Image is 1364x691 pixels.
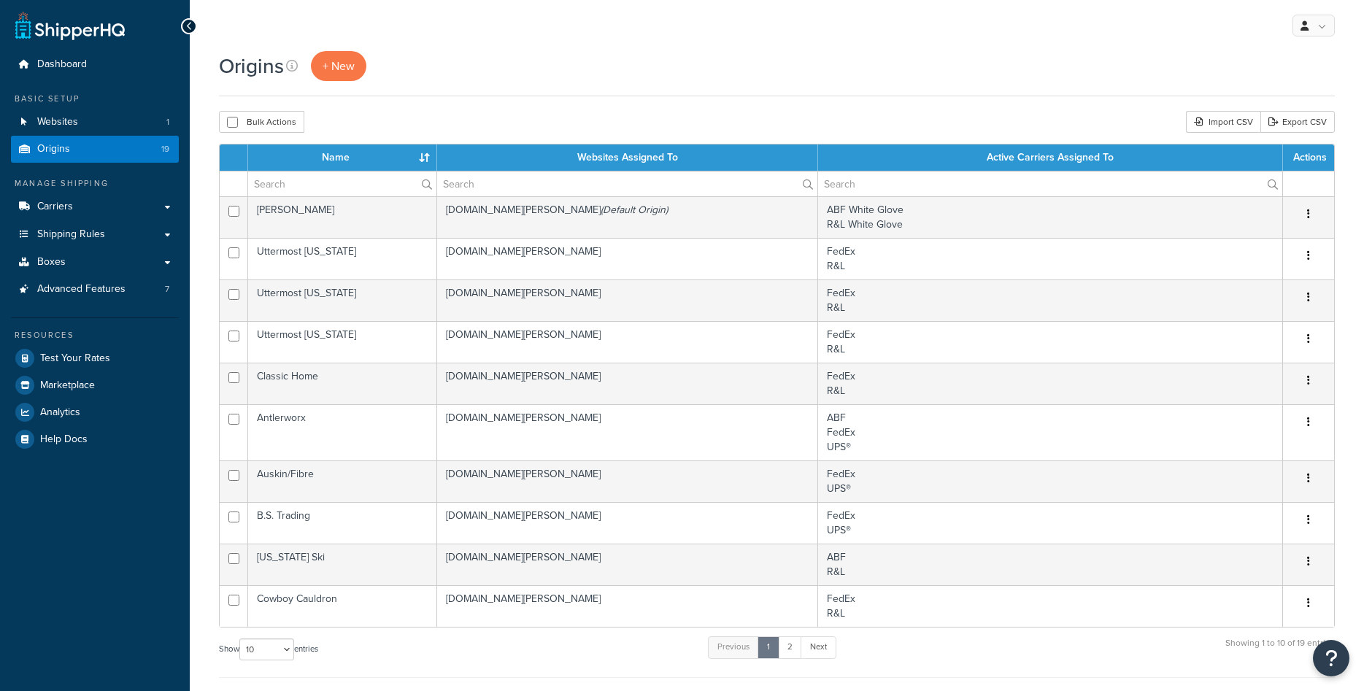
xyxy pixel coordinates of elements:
li: Advanced Features [11,276,179,303]
td: [DOMAIN_NAME][PERSON_NAME] [437,460,818,502]
span: Help Docs [40,433,88,446]
span: 7 [165,283,169,296]
input: Search [818,171,1282,196]
li: Origins [11,136,179,163]
span: Shipping Rules [37,228,105,241]
a: Boxes [11,249,179,276]
td: FedEx R&L [818,363,1283,404]
td: FedEx UPS® [818,502,1283,544]
td: FedEx R&L [818,238,1283,279]
td: Auskin/Fibre [248,460,437,502]
i: (Default Origin) [601,202,668,217]
div: Import CSV [1186,111,1260,133]
td: [DOMAIN_NAME][PERSON_NAME] [437,585,818,627]
div: Resources [11,329,179,341]
a: Carriers [11,193,179,220]
td: [DOMAIN_NAME][PERSON_NAME] [437,238,818,279]
input: Search [248,171,436,196]
select: Showentries [239,638,294,660]
a: Dashboard [11,51,179,78]
span: Marketplace [40,379,95,392]
td: Uttermost [US_STATE] [248,238,437,279]
td: [US_STATE] Ski [248,544,437,585]
h1: Origins [219,52,284,80]
td: [DOMAIN_NAME][PERSON_NAME] [437,404,818,460]
th: Actions [1283,144,1334,171]
a: 1 [758,636,779,658]
td: ABF FedEx UPS® [818,404,1283,460]
td: B.S. Trading [248,502,437,544]
button: Open Resource Center [1313,640,1349,676]
span: Analytics [40,406,80,419]
label: Show entries [219,638,318,660]
span: Boxes [37,256,66,269]
td: ABF White Glove R&L White Glove [818,196,1283,238]
button: Bulk Actions [219,111,304,133]
a: Shipping Rules [11,221,179,248]
td: [DOMAIN_NAME][PERSON_NAME] [437,363,818,404]
td: ABF R&L [818,544,1283,585]
td: Antlerworx [248,404,437,460]
td: FedEx R&L [818,585,1283,627]
td: Cowboy Cauldron [248,585,437,627]
div: Showing 1 to 10 of 19 entries [1225,635,1335,666]
td: FedEx UPS® [818,460,1283,502]
td: [DOMAIN_NAME][PERSON_NAME] [437,544,818,585]
td: Classic Home [248,363,437,404]
div: Basic Setup [11,93,179,105]
a: Test Your Rates [11,345,179,371]
a: + New [311,51,366,81]
td: [DOMAIN_NAME][PERSON_NAME] [437,196,818,238]
a: Analytics [11,399,179,425]
td: [DOMAIN_NAME][PERSON_NAME] [437,502,818,544]
a: Websites 1 [11,109,179,136]
a: Previous [708,636,759,658]
a: Help Docs [11,426,179,452]
td: [DOMAIN_NAME][PERSON_NAME] [437,279,818,321]
td: FedEx R&L [818,279,1283,321]
span: Carriers [37,201,73,213]
td: Uttermost [US_STATE] [248,279,437,321]
span: Test Your Rates [40,352,110,365]
span: 19 [161,143,169,155]
a: Marketplace [11,372,179,398]
input: Search [437,171,817,196]
a: Export CSV [1260,111,1335,133]
div: Manage Shipping [11,177,179,190]
td: FedEx R&L [818,321,1283,363]
a: Next [801,636,836,658]
span: Advanced Features [37,283,126,296]
span: 1 [166,116,169,128]
a: Origins 19 [11,136,179,163]
td: [PERSON_NAME] [248,196,437,238]
span: Dashboard [37,58,87,71]
a: ShipperHQ Home [15,11,125,40]
td: Uttermost [US_STATE] [248,321,437,363]
li: Websites [11,109,179,136]
a: 2 [778,636,802,658]
td: [DOMAIN_NAME][PERSON_NAME] [437,321,818,363]
a: Advanced Features 7 [11,276,179,303]
th: Name : activate to sort column ascending [248,144,437,171]
span: + New [323,58,355,74]
th: Active Carriers Assigned To [818,144,1283,171]
span: Origins [37,143,70,155]
span: Websites [37,116,78,128]
th: Websites Assigned To [437,144,818,171]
